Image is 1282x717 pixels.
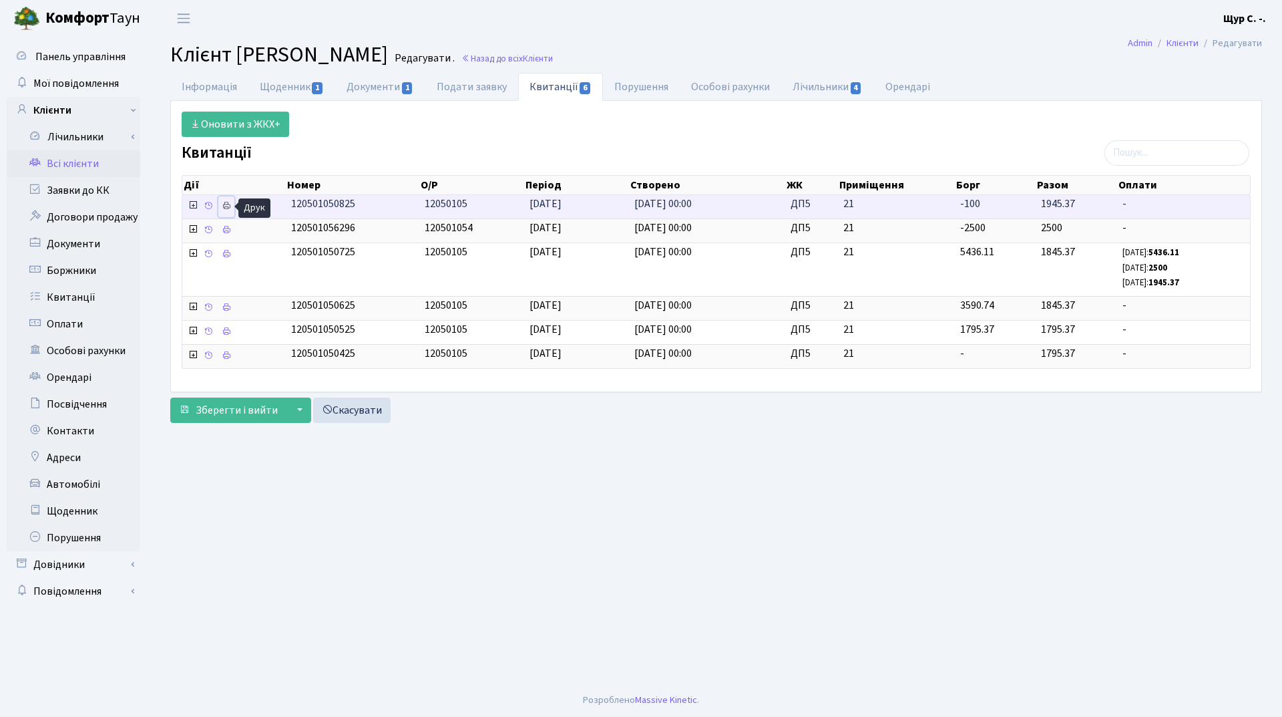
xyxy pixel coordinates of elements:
[419,176,524,194] th: О/Р
[7,337,140,364] a: Особові рахунки
[1117,176,1250,194] th: Оплати
[1122,247,1179,259] small: [DATE]:
[529,298,562,313] span: [DATE]
[312,82,323,94] span: 1
[291,221,355,235] span: 120501056296
[248,73,335,101] a: Щоденник
[7,498,140,525] a: Щоденник
[634,322,692,337] span: [DATE] 00:00
[791,346,833,362] span: ДП5
[960,298,994,313] span: 3590.74
[791,298,833,313] span: ДП5
[7,391,140,418] a: Посвідчення
[634,196,692,211] span: [DATE] 00:00
[425,221,473,235] span: 120501054
[291,196,355,211] span: 120501050825
[425,196,467,211] span: 12050105
[182,144,252,163] label: Квитанції
[291,346,355,361] span: 120501050425
[1148,247,1179,259] b: 5436.11
[1041,322,1075,337] span: 1795.37
[1108,29,1282,57] nav: breadcrumb
[580,82,590,94] span: 6
[1122,221,1245,236] span: -
[7,578,140,605] a: Повідомлення
[843,322,949,337] span: 21
[33,76,119,91] span: Мої повідомлення
[634,245,692,259] span: [DATE] 00:00
[313,398,391,423] a: Скасувати
[1041,245,1075,259] span: 1845.37
[7,525,140,551] a: Порушення
[1122,196,1245,212] span: -
[838,176,955,194] th: Приміщення
[781,73,873,101] a: Лічильники
[635,693,697,707] a: Massive Kinetic
[1223,11,1266,26] b: Щур С. -.
[7,364,140,391] a: Орендарі
[791,221,833,236] span: ДП5
[392,52,455,65] small: Редагувати .
[529,322,562,337] span: [DATE]
[960,196,980,211] span: -100
[7,284,140,311] a: Квитанції
[529,245,562,259] span: [DATE]
[1104,140,1249,166] input: Пошук...
[1223,11,1266,27] a: Щур С. -.
[170,73,248,101] a: Інформація
[7,204,140,231] a: Договори продажу
[7,70,140,97] a: Мої повідомлення
[425,322,467,337] span: 12050105
[791,245,833,260] span: ДП5
[1122,262,1167,274] small: [DATE]:
[167,7,200,29] button: Переключити навігацію
[524,176,629,194] th: Період
[1166,36,1199,50] a: Клієнти
[529,196,562,211] span: [DATE]
[523,52,553,65] span: Клієнти
[7,551,140,578] a: Довідники
[1122,298,1245,313] span: -
[1041,298,1075,313] span: 1845.37
[45,7,110,29] b: Комфорт
[603,73,680,101] a: Порушення
[7,231,140,257] a: Документи
[960,346,964,361] span: -
[785,176,839,194] th: ЖК
[518,73,603,101] a: Квитанції
[1148,277,1179,289] b: 1945.37
[843,298,949,313] span: 21
[286,176,419,194] th: Номер
[874,73,941,101] a: Орендарі
[960,221,986,235] span: -2500
[843,346,949,362] span: 21
[196,403,278,418] span: Зберегти і вийти
[529,221,562,235] span: [DATE]
[7,257,140,284] a: Боржники
[7,311,140,337] a: Оплати
[335,73,425,101] a: Документи
[960,245,994,259] span: 5436.11
[291,322,355,337] span: 120501050525
[843,196,949,212] span: 21
[1148,262,1167,274] b: 2500
[791,196,833,212] span: ДП5
[680,73,781,101] a: Особові рахунки
[634,221,692,235] span: [DATE] 00:00
[955,176,1036,194] th: Борг
[13,5,40,32] img: logo.png
[791,322,833,337] span: ДП5
[634,346,692,361] span: [DATE] 00:00
[583,693,699,708] div: Розроблено .
[238,198,270,218] div: Друк
[7,444,140,471] a: Адреси
[960,322,994,337] span: 1795.37
[425,73,518,101] a: Подати заявку
[1128,36,1152,50] a: Admin
[1041,346,1075,361] span: 1795.37
[1041,196,1075,211] span: 1945.37
[7,471,140,498] a: Автомобілі
[461,52,553,65] a: Назад до всіхКлієнти
[45,7,140,30] span: Таун
[1199,36,1262,51] li: Редагувати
